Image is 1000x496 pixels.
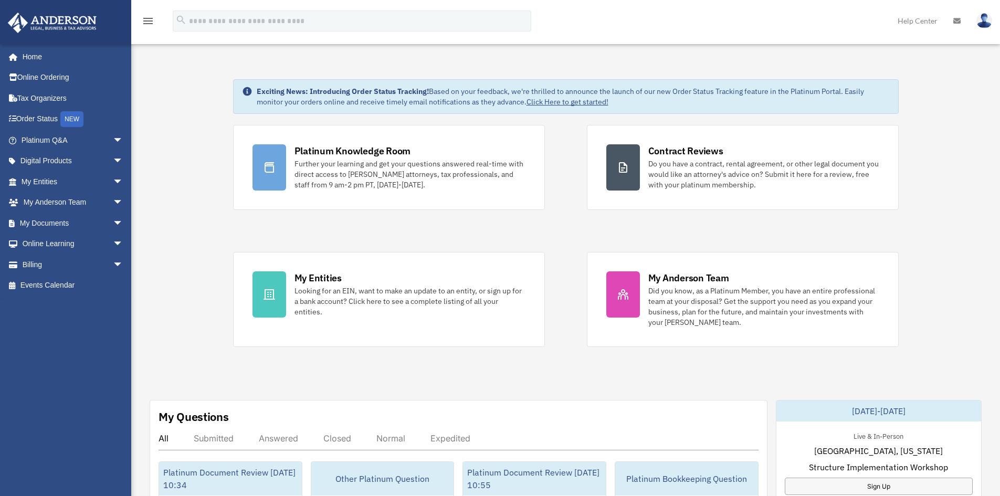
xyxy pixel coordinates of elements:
[113,192,134,214] span: arrow_drop_down
[294,159,525,190] div: Further your learning and get your questions answered real-time with direct access to [PERSON_NAM...
[527,97,608,107] a: Click Here to get started!
[113,130,134,151] span: arrow_drop_down
[175,14,187,26] i: search
[7,46,134,67] a: Home
[7,213,139,234] a: My Documentsarrow_drop_down
[615,462,758,495] div: Platinum Bookkeeping Question
[294,271,342,284] div: My Entities
[257,86,890,107] div: Based on your feedback, we're thrilled to announce the launch of our new Order Status Tracking fe...
[5,13,100,33] img: Anderson Advisors Platinum Portal
[113,254,134,276] span: arrow_drop_down
[113,151,134,172] span: arrow_drop_down
[376,433,405,444] div: Normal
[7,109,139,130] a: Order StatusNEW
[976,13,992,28] img: User Pic
[587,125,899,210] a: Contract Reviews Do you have a contract, rental agreement, or other legal document you would like...
[159,409,229,425] div: My Questions
[194,433,234,444] div: Submitted
[809,461,948,473] span: Structure Implementation Workshop
[233,252,545,347] a: My Entities Looking for an EIN, want to make an update to an entity, or sign up for a bank accoun...
[259,433,298,444] div: Answered
[587,252,899,347] a: My Anderson Team Did you know, as a Platinum Member, you have an entire professional team at your...
[7,67,139,88] a: Online Ordering
[60,111,83,127] div: NEW
[7,192,139,213] a: My Anderson Teamarrow_drop_down
[785,478,973,495] a: Sign Up
[159,462,302,495] div: Platinum Document Review [DATE] 10:34
[845,430,912,441] div: Live & In-Person
[142,18,154,27] a: menu
[7,254,139,275] a: Billingarrow_drop_down
[294,144,411,157] div: Platinum Knowledge Room
[776,400,981,421] div: [DATE]-[DATE]
[294,286,525,317] div: Looking for an EIN, want to make an update to an entity, or sign up for a bank account? Click her...
[142,15,154,27] i: menu
[648,144,723,157] div: Contract Reviews
[257,87,429,96] strong: Exciting News: Introducing Order Status Tracking!
[814,445,943,457] span: [GEOGRAPHIC_DATA], [US_STATE]
[7,151,139,172] a: Digital Productsarrow_drop_down
[7,88,139,109] a: Tax Organizers
[7,275,139,296] a: Events Calendar
[7,234,139,255] a: Online Learningarrow_drop_down
[430,433,470,444] div: Expedited
[7,171,139,192] a: My Entitiesarrow_drop_down
[648,159,879,190] div: Do you have a contract, rental agreement, or other legal document you would like an attorney's ad...
[233,125,545,210] a: Platinum Knowledge Room Further your learning and get your questions answered real-time with dire...
[463,462,606,495] div: Platinum Document Review [DATE] 10:55
[113,213,134,234] span: arrow_drop_down
[113,234,134,255] span: arrow_drop_down
[648,286,879,328] div: Did you know, as a Platinum Member, you have an entire professional team at your disposal? Get th...
[311,462,454,495] div: Other Platinum Question
[113,171,134,193] span: arrow_drop_down
[7,130,139,151] a: Platinum Q&Aarrow_drop_down
[323,433,351,444] div: Closed
[648,271,729,284] div: My Anderson Team
[159,433,169,444] div: All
